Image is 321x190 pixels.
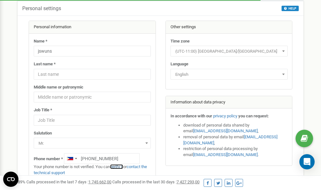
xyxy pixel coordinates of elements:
[34,84,83,90] label: Middle name or patronymic
[282,6,299,11] button: HELP
[34,69,151,80] input: Last name
[88,180,111,184] u: 1 745 662,00
[171,69,288,80] span: English
[183,134,288,146] li: removal of personal data by email ,
[64,153,140,164] input: +1-800-555-55-55
[193,152,258,157] a: [EMAIL_ADDRESS][DOMAIN_NAME]
[34,164,147,175] a: contact the technical support
[3,172,18,187] button: Open CMP widget
[183,146,288,158] li: restriction of personal data processing by email .
[110,164,123,169] a: verify it
[29,21,156,34] div: Personal information
[173,47,285,56] span: (UTC-11:00) Pacific/Midway
[193,128,258,133] a: [EMAIL_ADDRESS][DOMAIN_NAME]
[299,154,315,169] div: Open Intercom Messenger
[34,38,47,44] label: Name *
[171,61,188,67] label: Language
[34,46,151,56] input: Name
[166,21,292,34] div: Other settings
[183,134,277,145] a: [EMAIL_ADDRESS][DOMAIN_NAME]
[213,114,237,118] a: privacy policy
[34,138,151,148] span: Mr.
[34,61,56,67] label: Last name *
[171,46,288,56] span: (UTC-11:00) Pacific/Midway
[238,114,269,118] strong: you can request:
[183,122,288,134] li: download of personal data shared by email ,
[34,115,151,126] input: Job Title
[26,180,111,184] span: Calls processed in the last 7 days :
[166,96,292,109] div: Information about data privacy
[177,180,199,184] u: 7 427 293,00
[64,154,79,164] div: Telephone country code
[34,107,52,113] label: Job Title *
[171,114,212,118] strong: In accordance with our
[34,92,151,102] input: Middle name or patronymic
[34,156,63,162] label: Phone number *
[173,70,285,79] span: English
[22,6,61,11] h5: Personal settings
[171,38,190,44] label: Time zone
[112,180,199,184] span: Calls processed in the last 30 days :
[34,130,52,136] label: Salutation
[34,164,151,176] p: Your phone number is not verified. You can or
[36,139,149,148] span: Mr.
